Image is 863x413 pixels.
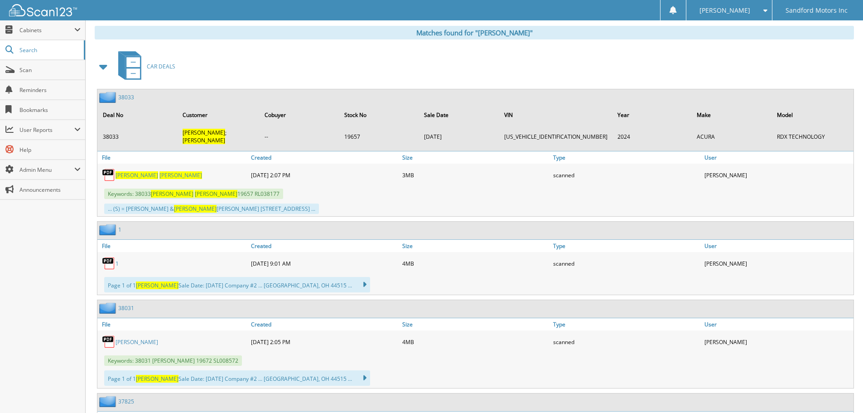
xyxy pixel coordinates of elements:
span: User Reports [19,126,74,134]
span: Scan [19,66,81,74]
span: [PERSON_NAME] [116,171,158,179]
div: 3MB [400,166,551,184]
a: File [97,151,249,164]
span: [PERSON_NAME] [159,171,202,179]
span: CAR DEALS [147,63,175,70]
a: 1 [116,260,119,267]
a: Type [551,318,702,330]
td: RDX TECHNOLOGY [772,125,853,148]
th: Cobuyer [260,106,339,124]
a: File [97,240,249,252]
span: Announcements [19,186,81,194]
a: User [702,151,853,164]
a: Created [249,318,400,330]
a: 38033 [118,93,134,101]
th: Stock No [340,106,419,124]
span: Help [19,146,81,154]
div: [DATE] 2:05 PM [249,333,400,351]
a: 38031 [118,304,134,312]
a: [PERSON_NAME] [116,338,158,346]
span: [PERSON_NAME] [136,375,178,383]
th: Model [772,106,853,124]
img: PDF.png [102,335,116,349]
div: [DATE] 2:07 PM [249,166,400,184]
a: User [702,240,853,252]
td: -- [260,125,339,148]
a: Created [249,151,400,164]
td: 38033 [98,125,177,148]
div: [PERSON_NAME] [702,166,853,184]
span: Admin Menu [19,166,74,174]
a: File [97,318,249,330]
td: ACURA [692,125,771,148]
td: ; [178,125,259,148]
div: scanned [551,333,702,351]
a: Size [400,240,551,252]
img: PDF.png [102,257,116,270]
img: folder2.png [99,224,118,235]
img: scan123-logo-white.svg [9,4,77,16]
img: folder2.png [99,92,118,103]
div: [DATE] 9:01 AM [249,254,400,272]
div: ... (S) = [PERSON_NAME] & [PERSON_NAME] [STREET_ADDRESS] ... [104,204,319,214]
th: Deal No [98,106,177,124]
div: 4MB [400,254,551,272]
img: folder2.png [99,302,118,314]
div: Page 1 of 1 Sale Date: [DATE] Company #2 ... [GEOGRAPHIC_DATA], OH 44515 ... [104,277,370,292]
span: Search [19,46,79,54]
th: Year [613,106,692,124]
span: [PERSON_NAME] [151,190,193,198]
th: Customer [178,106,259,124]
span: Bookmarks [19,106,81,114]
span: Cabinets [19,26,74,34]
div: scanned [551,166,702,184]
span: [PERSON_NAME] [174,205,217,213]
div: scanned [551,254,702,272]
a: Type [551,151,702,164]
a: [PERSON_NAME] [PERSON_NAME] [116,171,202,179]
div: [PERSON_NAME] [702,333,853,351]
div: Page 1 of 1 Sale Date: [DATE] Company #2 ... [GEOGRAPHIC_DATA], OH 44515 ... [104,370,370,386]
a: 37825 [118,398,134,405]
a: 1 [118,226,121,233]
a: Created [249,240,400,252]
td: [US_VEHICLE_IDENTIFICATION_NUMBER] [500,125,612,148]
div: [PERSON_NAME] [702,254,853,272]
span: [PERSON_NAME] [699,8,750,13]
span: [PERSON_NAME] [195,190,237,198]
th: Make [692,106,771,124]
a: Size [400,318,551,330]
th: Sale Date [419,106,498,124]
span: [PERSON_NAME] [136,282,178,289]
a: Size [400,151,551,164]
td: 19657 [340,125,419,148]
a: CAR DEALS [113,49,175,84]
img: folder2.png [99,396,118,407]
span: [PERSON_NAME] [183,136,225,144]
span: [PERSON_NAME] [183,129,225,136]
span: Sandford Motors Inc [786,8,848,13]
div: 4MB [400,333,551,351]
a: Type [551,240,702,252]
th: VIN [500,106,612,124]
span: Reminders [19,86,81,94]
td: 2024 [613,125,692,148]
td: [DATE] [419,125,498,148]
img: PDF.png [102,168,116,182]
div: Matches found for "[PERSON_NAME]" [95,26,854,39]
a: User [702,318,853,330]
span: Keywords: 38033 19657 RL038177 [104,189,283,199]
span: Keywords: 38031 [PERSON_NAME] 19672 SL008572 [104,355,242,366]
iframe: Chat Widget [818,369,863,413]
